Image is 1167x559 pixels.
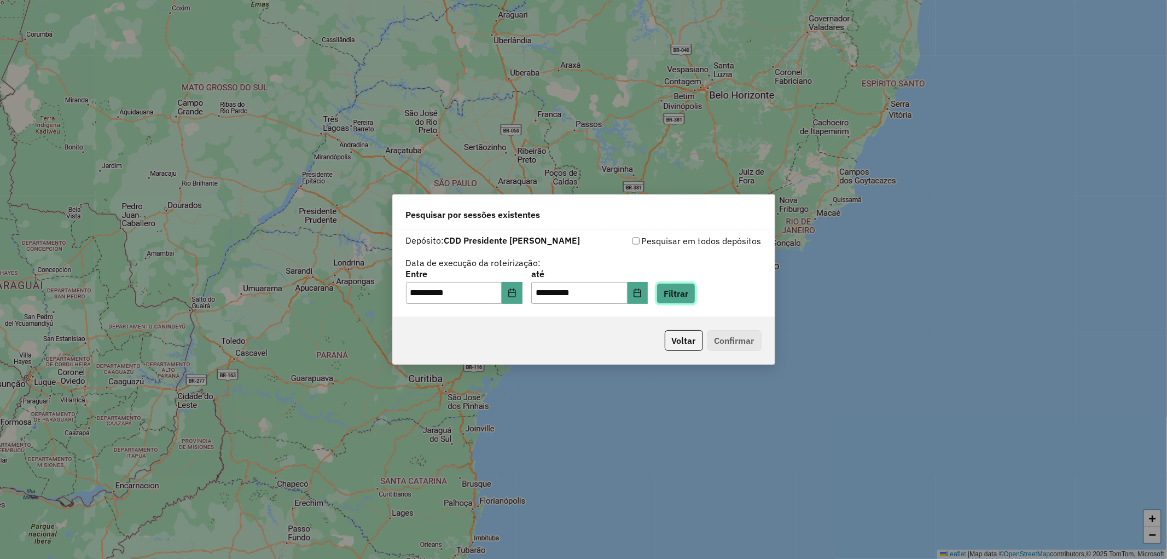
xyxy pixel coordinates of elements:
[502,282,522,304] button: Choose Date
[628,282,648,304] button: Choose Date
[406,267,522,280] label: Entre
[657,283,695,304] button: Filtrar
[584,234,762,247] div: Pesquisar em todos depósitos
[406,256,541,269] label: Data de execução da roteirização:
[665,330,703,351] button: Voltar
[406,208,541,221] span: Pesquisar por sessões existentes
[406,234,580,247] label: Depósito:
[444,235,580,246] strong: CDD Presidente [PERSON_NAME]
[531,267,648,280] label: até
